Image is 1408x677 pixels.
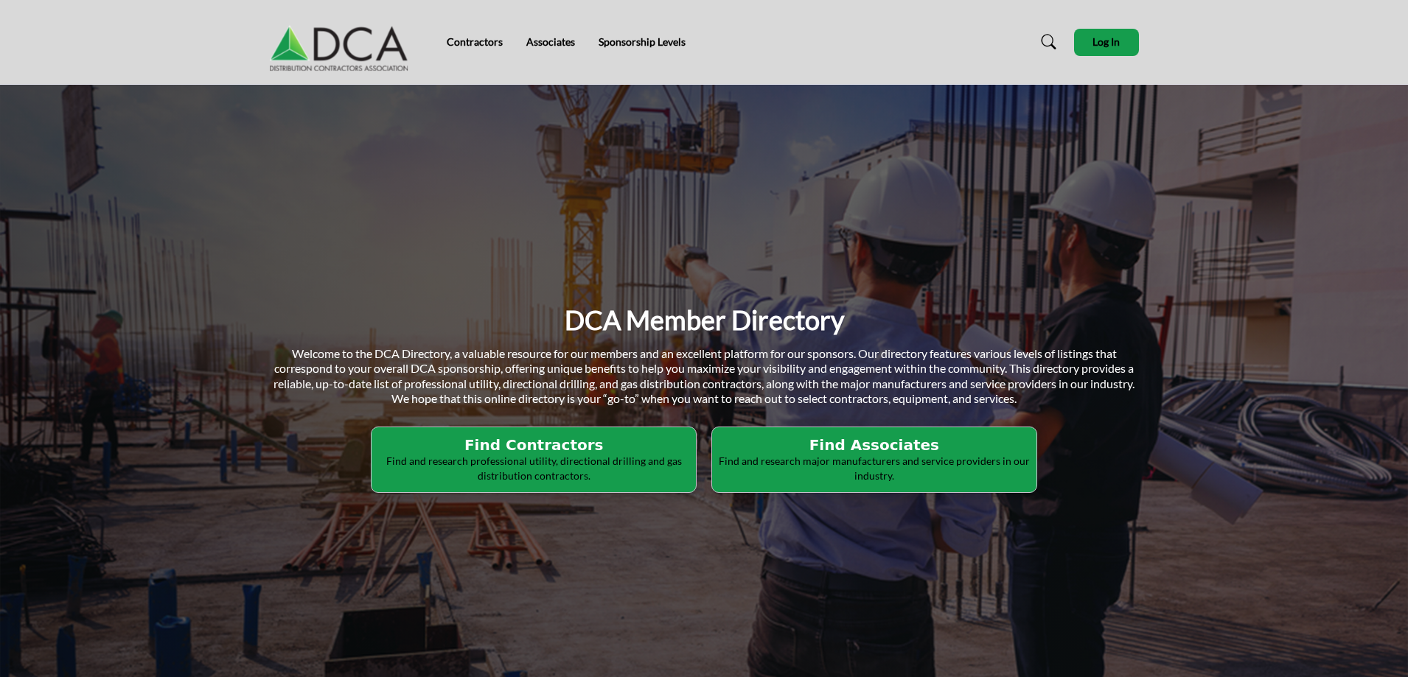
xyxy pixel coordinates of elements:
h2: Find Associates [717,436,1032,454]
p: Find and research major manufacturers and service providers in our industry. [717,454,1032,483]
button: Find Associates Find and research major manufacturers and service providers in our industry. [711,427,1037,493]
a: Search [1027,30,1066,54]
h2: Find Contractors [376,436,691,454]
span: Log In [1092,35,1120,48]
img: Site Logo [270,13,416,71]
p: Find and research professional utility, directional drilling and gas distribution contractors. [376,454,691,483]
a: Contractors [447,35,503,48]
a: Sponsorship Levels [599,35,686,48]
button: Find Contractors Find and research professional utility, directional drilling and gas distributio... [371,427,697,493]
span: Welcome to the DCA Directory, a valuable resource for our members and an excellent platform for o... [273,346,1135,406]
a: Associates [526,35,575,48]
button: Log In [1074,29,1139,56]
h1: DCA Member Directory [565,303,844,337]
